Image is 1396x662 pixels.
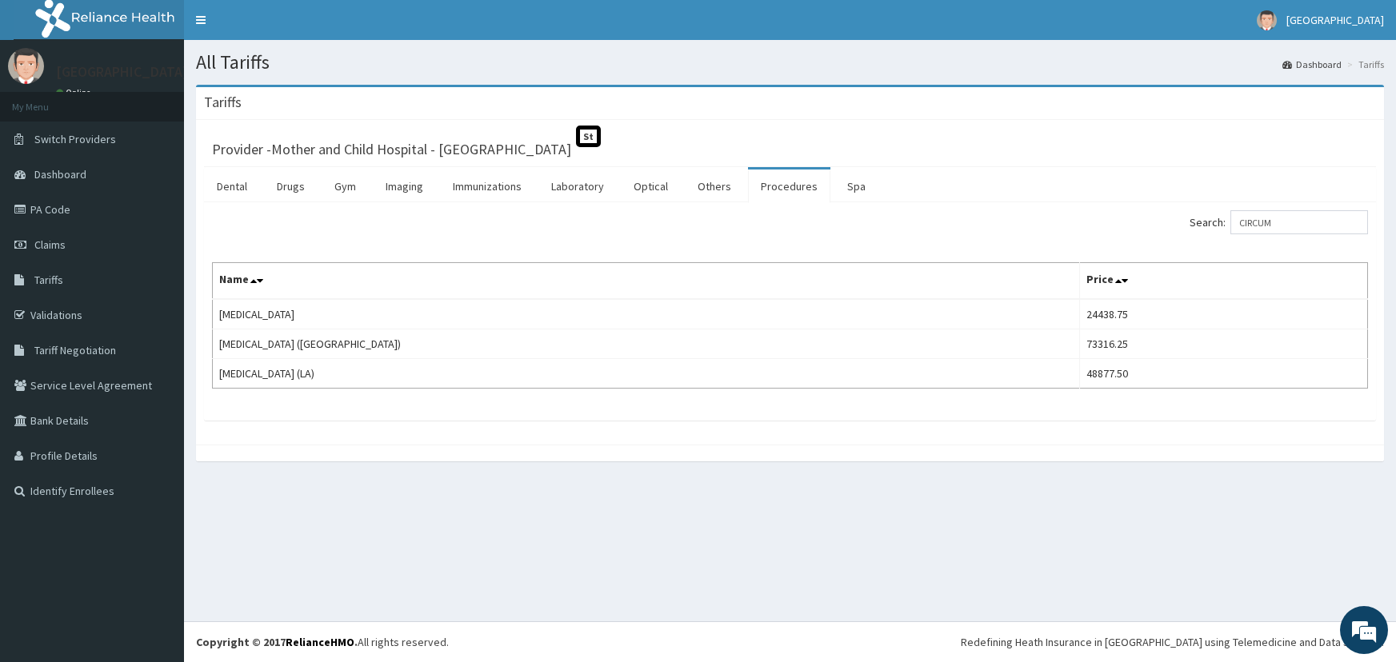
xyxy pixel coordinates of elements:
[286,635,354,649] a: RelianceHMO
[184,621,1396,662] footer: All rights reserved.
[34,132,116,146] span: Switch Providers
[213,299,1080,329] td: [MEDICAL_DATA]
[961,634,1384,650] div: Redefining Heath Insurance in [GEOGRAPHIC_DATA] using Telemedicine and Data Science!
[213,359,1080,389] td: [MEDICAL_DATA] (LA)
[1080,263,1368,300] th: Price
[264,169,318,203] a: Drugs
[34,343,116,357] span: Tariff Negotiation
[1080,299,1368,329] td: 24438.75
[56,87,94,98] a: Online
[1286,13,1384,27] span: [GEOGRAPHIC_DATA]
[576,126,601,147] span: St
[685,169,744,203] a: Others
[621,169,681,203] a: Optical
[440,169,534,203] a: Immunizations
[373,169,436,203] a: Imaging
[196,635,358,649] strong: Copyright © 2017 .
[212,142,571,157] h3: Provider - Mother and Child Hospital - [GEOGRAPHIC_DATA]
[538,169,617,203] a: Laboratory
[1282,58,1342,71] a: Dashboard
[34,237,66,252] span: Claims
[1080,359,1368,389] td: 48877.50
[1080,329,1368,359] td: 73316.25
[204,95,242,110] h3: Tariffs
[834,169,878,203] a: Spa
[1257,10,1277,30] img: User Image
[748,169,830,203] a: Procedures
[322,169,369,203] a: Gym
[213,263,1080,300] th: Name
[213,329,1080,359] td: [MEDICAL_DATA] ([GEOGRAPHIC_DATA])
[34,167,86,181] span: Dashboard
[56,65,188,79] p: [GEOGRAPHIC_DATA]
[34,273,63,287] span: Tariffs
[8,48,44,84] img: User Image
[196,52,1384,73] h1: All Tariffs
[1343,58,1384,71] li: Tariffs
[1230,210,1368,234] input: Search:
[204,169,260,203] a: Dental
[1190,210,1368,234] label: Search:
